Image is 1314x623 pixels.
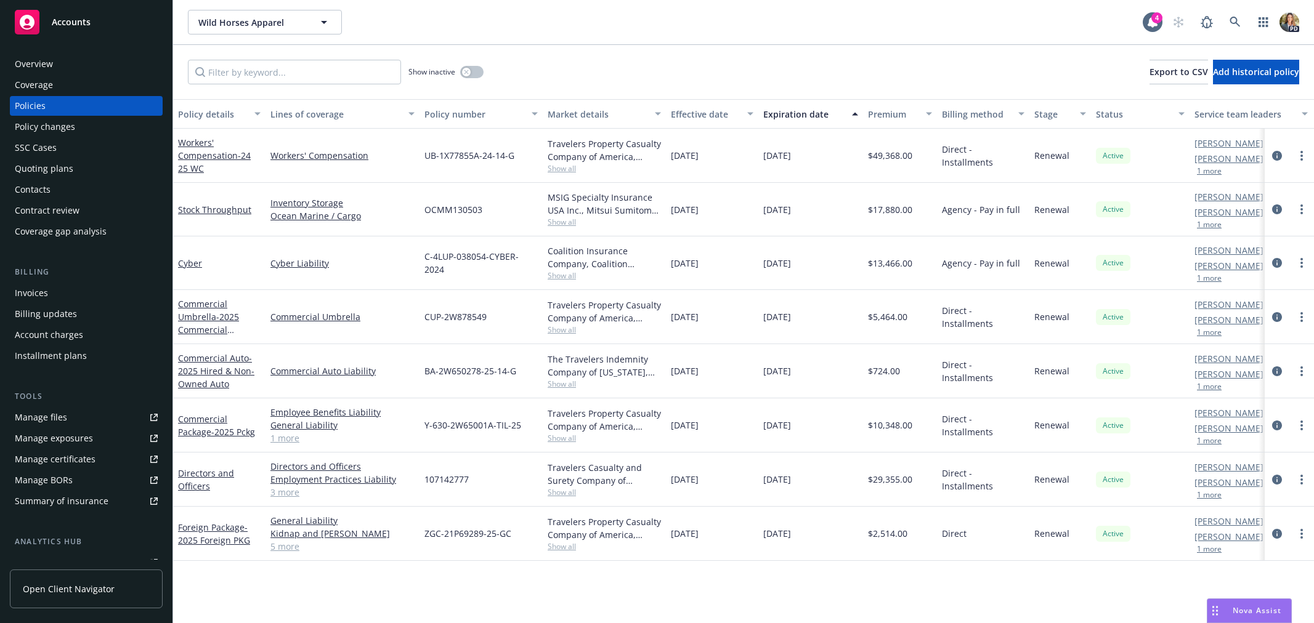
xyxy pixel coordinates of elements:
span: [DATE] [763,419,791,432]
div: Stage [1034,108,1073,121]
a: more [1294,148,1309,163]
a: circleInformation [1270,418,1284,433]
span: - 2025 Pckg [211,426,255,438]
span: $49,368.00 [868,149,912,162]
button: Export to CSV [1150,60,1208,84]
a: Coverage gap analysis [10,222,163,241]
a: [PERSON_NAME] [1194,515,1263,528]
a: circleInformation [1270,364,1284,379]
span: [DATE] [763,257,791,270]
span: Direct - Installments [942,467,1024,492]
div: Travelers Property Casualty Company of America, Travelers Insurance [548,407,661,433]
span: Agency - Pay in full [942,257,1020,270]
span: Active [1101,420,1125,431]
a: [PERSON_NAME] [1194,244,1263,257]
a: [PERSON_NAME] [1194,152,1263,165]
button: 1 more [1197,221,1222,228]
span: Add historical policy [1213,66,1299,78]
span: Renewal [1034,203,1069,216]
span: - 2025 Hired & Non-Owned Auto [178,352,254,390]
div: SSC Cases [15,138,57,158]
span: [DATE] [763,203,791,216]
span: $17,880.00 [868,203,912,216]
a: General Liability [270,419,415,432]
span: $5,464.00 [868,310,907,323]
a: Cyber Liability [270,257,415,270]
span: $13,466.00 [868,257,912,270]
div: Travelers Property Casualty Company of America, Travelers Insurance [548,137,661,163]
a: Policy changes [10,117,163,137]
a: Commercial Auto [178,352,254,390]
a: [PERSON_NAME] [1194,460,1263,473]
button: Lines of coverage [266,99,420,129]
div: Policies [15,96,46,116]
div: Policy details [178,108,247,121]
div: Tools [10,390,163,403]
a: more [1294,472,1309,487]
a: Invoices [10,283,163,303]
input: Filter by keyword... [188,60,401,84]
a: circleInformation [1270,255,1284,270]
span: [DATE] [671,527,699,540]
span: Show all [548,324,661,335]
div: Service team leaders [1194,108,1294,121]
span: UB-1X77855A-24-14-G [424,149,514,162]
span: [DATE] [671,364,699,377]
span: Show inactive [408,66,455,77]
a: Ocean Marine / Cargo [270,209,415,222]
a: Contacts [10,180,163,199]
div: Manage exposures [15,428,93,448]
a: Start snowing [1166,10,1191,34]
a: circleInformation [1270,526,1284,541]
div: Billing [10,266,163,278]
a: 1 more [270,432,415,444]
a: circleInformation [1270,472,1284,487]
button: 1 more [1197,383,1222,390]
button: 1 more [1197,167,1222,175]
a: Contract review [10,201,163,220]
button: 1 more [1197,437,1222,444]
a: Workers' Compensation [178,137,251,174]
span: Direct - Installments [942,358,1024,384]
span: Show all [548,433,661,443]
div: Account charges [15,325,83,345]
a: Manage files [10,408,163,427]
a: [PERSON_NAME] [1194,259,1263,272]
a: circleInformation [1270,202,1284,217]
button: 1 more [1197,545,1222,553]
a: Directors and Officers [270,460,415,473]
div: Coalition Insurance Company, Coalition Insurance Solutions (Carrier), Coalition Insurance Solutio... [548,244,661,270]
button: 1 more [1197,275,1222,282]
button: Market details [543,99,666,129]
button: Add historical policy [1213,60,1299,84]
a: Manage BORs [10,470,163,490]
span: Show all [548,163,661,174]
a: Quoting plans [10,159,163,179]
a: Cyber [178,257,202,269]
button: Status [1091,99,1190,129]
button: 1 more [1197,491,1222,499]
span: Show all [548,270,661,281]
div: Travelers Casualty and Surety Company of America, Travelers Insurance [548,461,661,487]
span: Renewal [1034,419,1069,432]
button: Premium [863,99,937,129]
a: Search [1223,10,1247,34]
a: Foreign Package [178,521,250,546]
a: Account charges [10,325,163,345]
a: more [1294,310,1309,324]
a: [PERSON_NAME] [1194,476,1263,489]
a: Coverage [10,75,163,95]
span: Open Client Navigator [23,582,115,595]
a: more [1294,418,1309,433]
span: [DATE] [671,203,699,216]
a: Directors and Officers [178,467,234,492]
div: Analytics hub [10,536,163,548]
a: Overview [10,54,163,74]
span: Show all [548,541,661,552]
a: Employment Practices Liability [270,473,415,486]
div: Overview [15,54,53,74]
span: OCMM130503 [424,203,482,216]
div: Expiration date [763,108,845,121]
a: 5 more [270,540,415,553]
a: Manage exposures [10,428,163,448]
